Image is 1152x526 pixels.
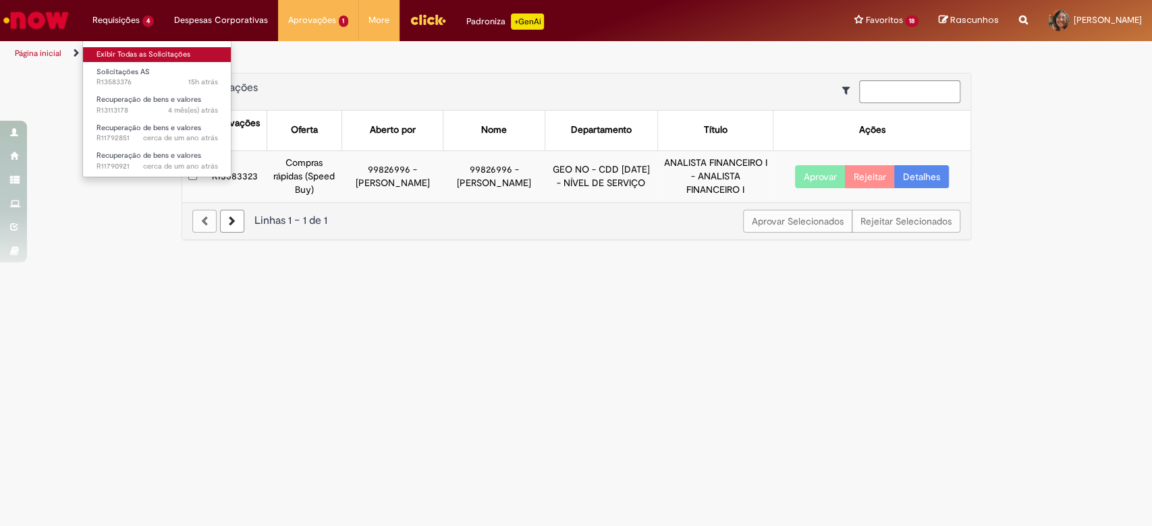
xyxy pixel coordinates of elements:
[97,67,150,77] span: Solicitações AS
[143,133,218,143] span: cerca de um ano atrás
[192,213,960,229] div: Linhas 1 − 1 de 1
[203,111,267,150] th: Aprovações
[842,86,856,95] i: Mostrar filtros para: Suas Solicitações
[545,150,657,202] td: GEO NO - CDD [DATE] - NÍVEL DE SERVIÇO
[341,150,443,202] td: 99826996 - [PERSON_NAME]
[168,105,218,115] span: 4 mês(es) atrás
[83,148,231,173] a: Aberto R11790921 : Recuperação de bens e valores
[203,150,267,202] td: R13583323
[97,133,218,144] span: R11792851
[368,13,389,27] span: More
[97,150,201,160] span: Recuperação de bens e valores
[1,7,71,34] img: ServiceNow
[174,13,268,27] span: Despesas Corporativas
[339,16,349,27] span: 1
[83,92,231,117] a: Aberto R13113178 : Recuperação de bens e valores
[845,165,895,188] button: Rejeitar
[466,13,544,30] div: Padroniza
[97,123,201,133] span: Recuperação de bens e valores
[82,40,231,177] ul: Requisições
[83,65,231,90] a: Aberto R13583376 : Solicitações AS
[92,13,140,27] span: Requisições
[83,121,231,146] a: Aberto R11792851 : Recuperação de bens e valores
[858,123,885,137] div: Ações
[657,150,773,202] td: ANALISTA FINANCEIRO I - ANALISTA FINANCEIRO I
[410,9,446,30] img: click_logo_yellow_360x200.png
[481,123,507,137] div: Nome
[188,77,218,87] span: 15h atrás
[511,13,544,30] p: +GenAi
[291,123,318,137] div: Oferta
[143,133,218,143] time: 24/07/2024 14:55:09
[795,165,846,188] button: Aprovar
[142,16,154,27] span: 4
[1074,14,1142,26] span: [PERSON_NAME]
[905,16,918,27] span: 18
[143,161,218,171] time: 24/07/2024 09:43:50
[370,123,416,137] div: Aberto por
[267,150,341,202] td: Compras rápidas (Speed Buy)
[97,105,218,116] span: R13113178
[894,165,949,188] a: Detalhes
[202,81,258,94] span: Aprovações
[97,161,218,172] span: R11790921
[97,94,201,105] span: Recuperação de bens e valores
[83,47,231,62] a: Exibir Todas as Solicitações
[10,41,758,66] ul: Trilhas de página
[939,14,999,27] a: Rascunhos
[15,48,61,59] a: Página inicial
[443,150,545,202] td: 99826996 - [PERSON_NAME]
[950,13,999,26] span: Rascunhos
[288,13,336,27] span: Aprovações
[188,77,218,87] time: 30/09/2025 17:45:42
[143,161,218,171] span: cerca de um ano atrás
[168,105,218,115] time: 30/05/2025 10:59:39
[571,123,632,137] div: Departamento
[865,13,902,27] span: Favoritos
[210,117,260,130] div: Aprovações
[97,77,218,88] span: R13583376
[703,123,727,137] div: Título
